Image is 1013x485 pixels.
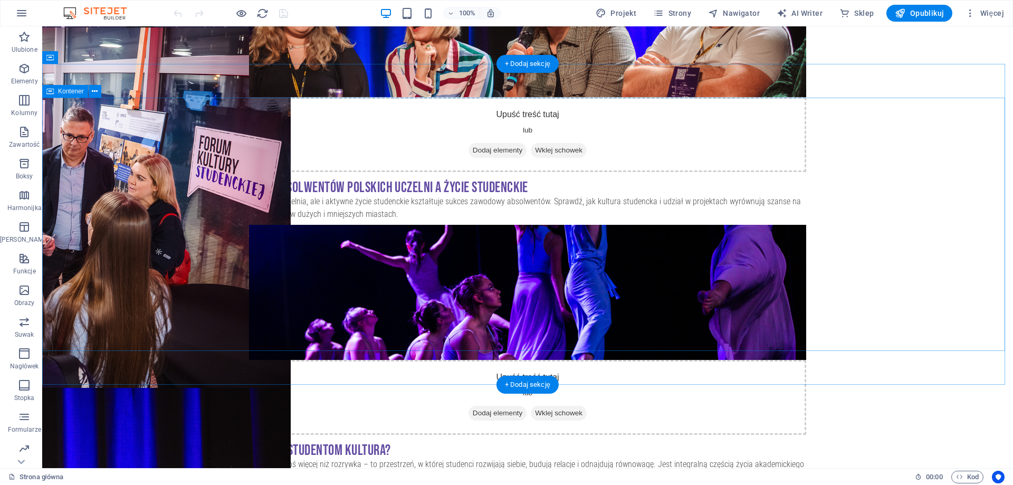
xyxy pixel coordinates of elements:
a: Upuść treść tutajlubDodaj elementyWklej schowekCo daje studentom kultura?Kultura to coś więcej ni... [207,198,764,457]
p: Obrazy [14,299,35,307]
i: Po zmianie rozmiaru automatycznie dostosowuje poziom powiększenia do wybranego urządzenia. [486,8,495,18]
span: : [933,473,935,481]
span: Strony [653,8,691,18]
span: 00 00 [926,471,942,483]
div: Upuść treść tutaj [207,71,764,146]
p: Funkcje [13,267,36,275]
button: Kliknij tutaj, aby wyjść z trybu podglądu i kontynuować edycję [235,7,247,20]
button: Projekt [591,5,641,22]
button: Opublikuj [886,5,952,22]
span: Projekt [596,8,636,18]
div: Upuść treść tutaj [207,334,764,408]
p: Kolumny [11,109,37,117]
button: Strony [649,5,695,22]
span: Opublikuj [895,8,944,18]
button: reload [256,7,269,20]
span: Kod [956,471,979,483]
span: Wklej schowek [489,379,544,394]
button: 100% [443,7,480,20]
p: Zawartość [9,140,40,149]
span: Więcej [965,8,1004,18]
p: Boksy [16,172,33,180]
span: Nawigator [708,8,760,18]
button: AI Writer [772,5,827,22]
span: AI Writer [777,8,823,18]
button: Nawigator [704,5,764,22]
button: Sklep [835,5,878,22]
button: Więcej [961,5,1008,22]
p: Elementy [11,77,38,85]
button: Kod [951,471,983,483]
button: Usercentrics [992,471,1005,483]
div: + Dodaj sekcję [496,55,559,73]
span: Kontener [58,88,84,94]
a: Kliknij, aby anulować zaznaczenie. Kliknij dwukrotnie, aby otworzyć Strony [8,471,63,483]
p: Harmonijka [7,204,42,212]
div: + Dodaj sekcję [496,376,559,394]
span: Dodaj elementy [426,379,484,394]
span: Sklep [839,8,874,18]
i: Przeładuj stronę [256,7,269,20]
h6: 100% [458,7,475,20]
div: Projekt (Ctrl+Alt+Y) [591,5,641,22]
p: Stopka [14,394,35,402]
p: Formularze [8,425,41,434]
img: Editor Logo [61,7,140,20]
p: Nagłówek [10,362,39,370]
span: Dodaj elementy [426,117,484,131]
h6: Czas sesji [915,471,943,483]
p: Ulubione [12,45,37,54]
p: Suwak [15,330,34,339]
span: Wklej schowek [489,117,544,131]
